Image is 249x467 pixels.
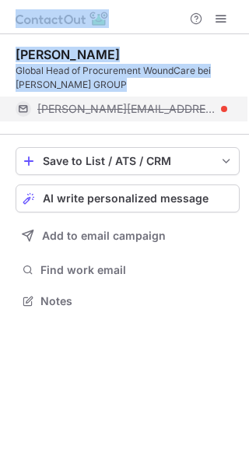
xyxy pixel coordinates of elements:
button: Notes [16,290,240,312]
div: Save to List / ATS / CRM [43,155,212,167]
img: ContactOut v5.3.10 [16,9,109,28]
span: [PERSON_NAME][EMAIL_ADDRESS][DOMAIN_NAME] [37,102,216,116]
span: Add to email campaign [42,230,166,242]
button: save-profile-one-click [16,147,240,175]
div: [PERSON_NAME] [16,47,120,62]
span: Notes [40,294,233,308]
span: Find work email [40,263,233,277]
span: AI write personalized message [43,192,209,205]
button: AI write personalized message [16,184,240,212]
button: Add to email campaign [16,222,240,250]
button: Find work email [16,259,240,281]
div: Global Head of Procurement WoundCare bei [PERSON_NAME] GROUP [16,64,240,92]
